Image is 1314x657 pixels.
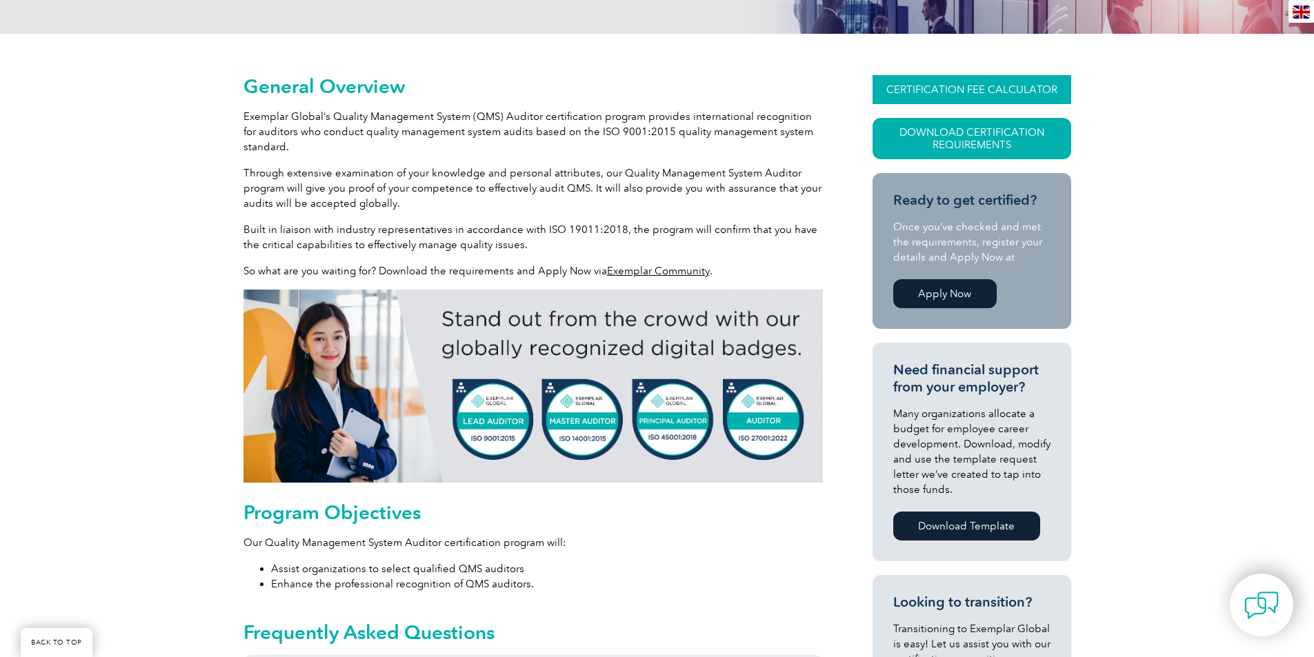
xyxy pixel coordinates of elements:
[1244,588,1279,623] img: contact-chat.png
[271,561,823,576] li: Assist organizations to select qualified QMS auditors
[243,165,823,211] p: Through extensive examination of your knowledge and personal attributes, our Quality Management S...
[1293,6,1310,19] img: en
[271,576,823,592] li: Enhance the professional recognition of QMS auditors.
[243,263,823,279] p: So what are you waiting for? Download the requirements and Apply Now via .
[243,501,823,523] h2: Program Objectives
[893,512,1040,540] a: Download Template
[873,118,1071,159] a: Download Certification Requirements
[243,222,823,252] p: Built in liaison with industry representatives in accordance with ISO 19011:2018, the program wil...
[243,290,823,483] img: badges
[893,279,997,308] a: Apply Now
[243,621,823,643] h2: Frequently Asked Questions
[893,219,1051,265] p: Once you’ve checked and met the requirements, register your details and Apply Now at
[21,628,92,657] a: BACK TO TOP
[607,265,710,277] a: Exemplar Community
[893,594,1051,611] h3: Looking to transition?
[243,109,823,154] p: Exemplar Global’s Quality Management System (QMS) Auditor certification program provides internat...
[243,75,823,97] h2: General Overview
[243,535,823,550] p: Our Quality Management System Auditor certification program will:
[873,75,1071,104] a: CERTIFICATION FEE CALCULATOR
[893,361,1051,396] h3: Need financial support from your employer?
[893,406,1051,497] p: Many organizations allocate a budget for employee career development. Download, modify and use th...
[893,192,1051,209] h3: Ready to get certified?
